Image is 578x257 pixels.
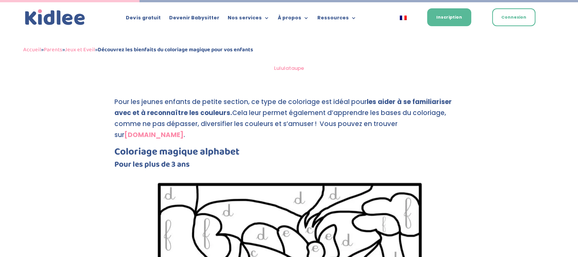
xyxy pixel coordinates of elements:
[23,45,41,54] a: Accueil
[114,147,464,161] h3: Coloriage magique alphabet
[277,15,309,24] a: À propos
[492,8,535,26] a: Connexion
[114,97,452,117] strong: les aider à se familiariser avec et à reconnaître les couleurs.
[98,45,253,54] strong: Découvrez les bienfaits du coloriage magique pour vos enfants
[114,161,464,172] h4: Pour les plus de 3 ans
[126,15,160,24] a: Devis gratuit
[23,45,253,54] span: » » »
[44,45,62,54] a: Parents
[23,8,87,27] a: Kidlee Logo
[65,45,95,54] a: Jeux et Eveil
[227,15,269,24] a: Nos services
[317,15,356,24] a: Ressources
[427,8,471,26] a: Inscription
[124,130,184,139] a: [DOMAIN_NAME]
[400,16,407,20] img: Français
[169,15,219,24] a: Devenir Babysitter
[23,8,87,27] img: logo_kidlee_bleu
[274,65,304,72] a: Lululataupe
[114,85,464,147] p: Pour les jeunes enfants de petite section, ce type de coloriage est idéal pour Cela leur permet é...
